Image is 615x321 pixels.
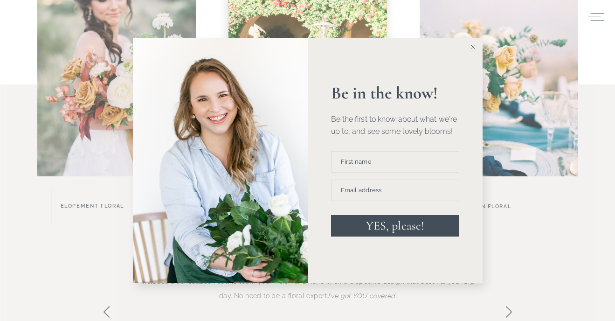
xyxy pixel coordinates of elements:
button: Subscribe [256,28,314,49]
p: Be the first to know about what we're up to, and see some lovely blooms! [331,113,459,137]
span: YES, please! [366,218,424,233]
button: YES, please! [331,215,459,237]
p: Be in the know! [331,84,459,102]
span: Subscribe [265,36,304,42]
